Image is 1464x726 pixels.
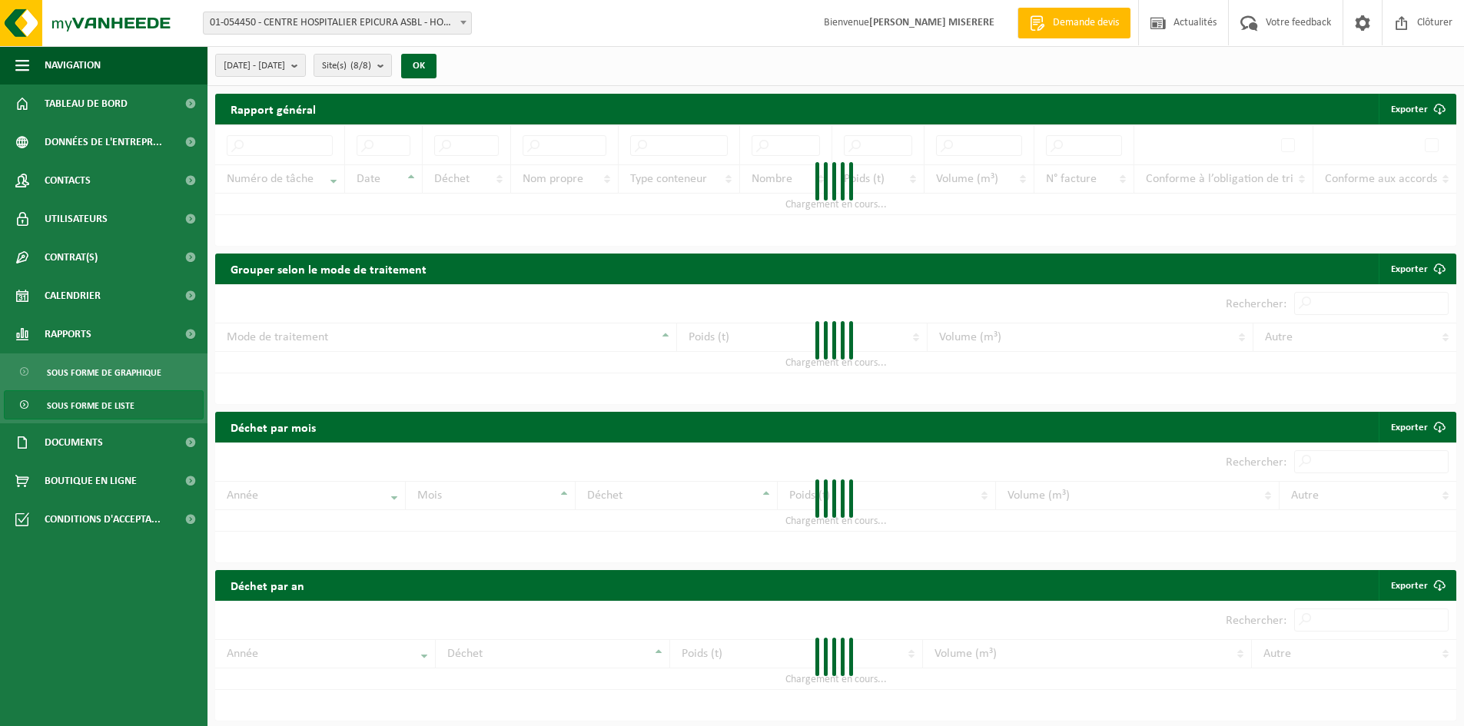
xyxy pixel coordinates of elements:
span: Boutique en ligne [45,462,137,500]
button: OK [401,54,437,78]
span: Données de l'entrepr... [45,123,162,161]
button: Exporter [1379,94,1455,124]
h2: Déchet par mois [215,412,331,442]
span: Conditions d'accepta... [45,500,161,539]
count: (8/8) [350,61,371,71]
span: 01-054450 - CENTRE HOSPITALIER EPICURA ASBL - HORNU [203,12,472,35]
span: Sous forme de graphique [47,358,161,387]
span: Utilisateurs [45,200,108,238]
span: Rapports [45,315,91,353]
h2: Grouper selon le mode de traitement [215,254,442,283]
h2: Déchet par an [215,570,320,600]
a: Demande devis [1017,8,1130,38]
a: Exporter [1379,570,1455,601]
a: Exporter [1379,412,1455,443]
button: [DATE] - [DATE] [215,54,306,77]
span: Contacts [45,161,91,200]
a: Exporter [1379,254,1455,284]
span: Contrat(s) [45,238,98,277]
span: Calendrier [45,277,101,315]
span: Navigation [45,46,101,85]
strong: [PERSON_NAME] MISERERE [869,17,994,28]
span: 01-054450 - CENTRE HOSPITALIER EPICURA ASBL - HORNU [204,12,471,34]
span: Tableau de bord [45,85,128,123]
span: Sous forme de liste [47,391,134,420]
a: Sous forme de graphique [4,357,204,386]
span: Documents [45,423,103,462]
span: Site(s) [322,55,371,78]
button: Site(s)(8/8) [314,54,392,77]
h2: Rapport général [215,94,331,124]
a: Sous forme de liste [4,390,204,419]
span: [DATE] - [DATE] [224,55,285,78]
span: Demande devis [1049,15,1123,31]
